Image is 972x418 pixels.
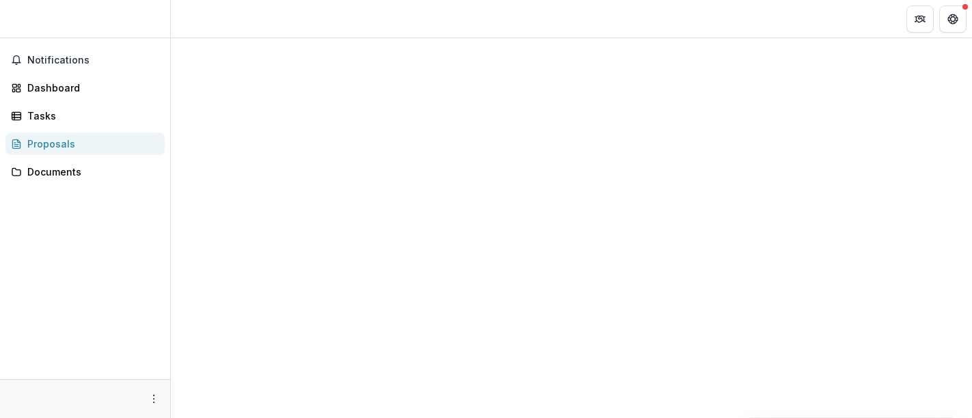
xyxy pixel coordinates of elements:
span: Notifications [27,55,159,66]
a: Dashboard [5,76,165,99]
div: Proposals [27,137,154,151]
div: Documents [27,165,154,179]
button: Notifications [5,49,165,71]
button: Get Help [939,5,967,33]
a: Tasks [5,104,165,127]
a: Documents [5,161,165,183]
button: Partners [906,5,934,33]
div: Tasks [27,109,154,123]
button: More [146,391,162,407]
div: Dashboard [27,81,154,95]
a: Proposals [5,133,165,155]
